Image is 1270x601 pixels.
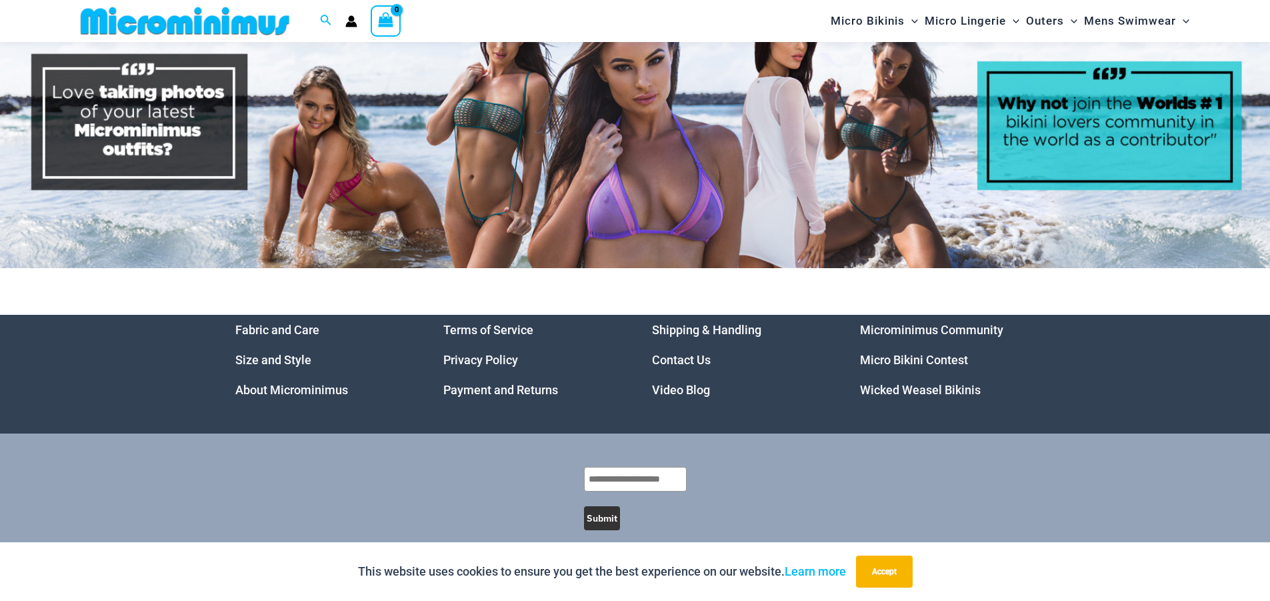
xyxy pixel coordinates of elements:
[856,556,913,588] button: Accept
[825,2,1195,40] nav: Site Navigation
[235,315,411,405] nav: Menu
[235,383,348,397] a: About Microminimus
[320,13,332,29] a: Search icon link
[905,4,918,38] span: Menu Toggle
[860,315,1035,405] nav: Menu
[1176,4,1189,38] span: Menu Toggle
[584,506,620,530] button: Submit
[652,383,710,397] a: Video Blog
[860,383,981,397] a: Wicked Weasel Bikinis
[1006,4,1019,38] span: Menu Toggle
[925,4,1006,38] span: Micro Lingerie
[652,323,761,337] a: Shipping & Handling
[652,315,827,405] nav: Menu
[358,562,846,582] p: This website uses cookies to ensure you get the best experience on our website.
[1081,4,1193,38] a: Mens SwimwearMenu ToggleMenu Toggle
[785,564,846,578] a: Learn more
[443,315,619,405] aside: Footer Widget 2
[652,353,711,367] a: Contact Us
[371,5,401,36] a: View Shopping Cart, empty
[831,4,905,38] span: Micro Bikinis
[443,315,619,405] nav: Menu
[345,15,357,27] a: Account icon link
[235,323,319,337] a: Fabric and Care
[443,353,518,367] a: Privacy Policy
[1064,4,1077,38] span: Menu Toggle
[860,353,968,367] a: Micro Bikini Contest
[860,315,1035,405] aside: Footer Widget 4
[235,353,311,367] a: Size and Style
[1023,4,1081,38] a: OutersMenu ToggleMenu Toggle
[235,315,411,405] aside: Footer Widget 1
[443,323,533,337] a: Terms of Service
[652,315,827,405] aside: Footer Widget 3
[860,323,1003,337] a: Microminimus Community
[921,4,1023,38] a: Micro LingerieMenu ToggleMenu Toggle
[443,383,558,397] a: Payment and Returns
[827,4,921,38] a: Micro BikinisMenu ToggleMenu Toggle
[1084,4,1176,38] span: Mens Swimwear
[1026,4,1064,38] span: Outers
[75,6,295,36] img: MM SHOP LOGO FLAT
